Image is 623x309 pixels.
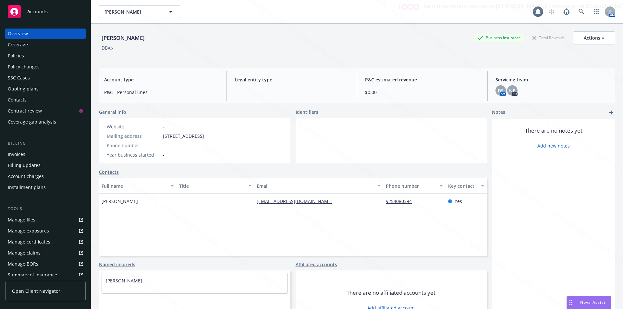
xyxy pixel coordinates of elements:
button: Phone number [383,178,445,194]
div: [PERSON_NAME] [99,34,147,42]
div: Billing updates [8,160,41,171]
a: SSC Cases [5,73,86,83]
div: Tools [5,206,86,212]
a: Policies [5,51,86,61]
div: Website [107,123,160,130]
span: NP [509,87,516,94]
div: Total Rewards [529,34,568,42]
a: Summary of insurance [5,270,86,280]
a: 9254080394 [386,198,417,204]
span: Account type [104,76,219,83]
a: Manage certificates [5,237,86,247]
a: Affiliated accounts [296,261,337,268]
a: add [607,109,615,116]
div: Policy changes [8,62,40,72]
div: Full name [102,183,167,189]
a: Switch app [590,5,603,18]
a: Contacts [5,95,86,105]
button: Nova Assist [567,296,611,309]
a: Contacts [99,169,119,175]
div: Title [179,183,244,189]
div: Actions [584,32,605,44]
a: Contract review [5,106,86,116]
span: Yes [455,198,462,205]
a: Accounts [5,3,86,21]
button: Full name [99,178,177,194]
div: Mailing address [107,133,160,139]
a: Start snowing [545,5,558,18]
div: Email [257,183,373,189]
a: Report a Bug [560,5,573,18]
span: Servicing team [495,76,610,83]
a: Manage exposures [5,226,86,236]
div: Quoting plans [8,84,39,94]
div: Overview [8,29,28,39]
span: - [179,198,181,205]
div: Invoices [8,149,25,160]
a: Policy changes [5,62,86,72]
a: Overview [5,29,86,39]
div: Billing [5,140,86,147]
div: Contract review [8,106,42,116]
div: SSC Cases [8,73,30,83]
div: Coverage [8,40,28,50]
a: Installment plans [5,182,86,193]
a: Invoices [5,149,86,160]
a: Coverage gap analysis [5,117,86,127]
a: - [163,124,165,130]
div: DBA: - [102,44,114,51]
span: General info [99,109,126,115]
a: [EMAIL_ADDRESS][DOMAIN_NAME] [257,198,338,204]
a: Billing updates [5,160,86,171]
a: Search [575,5,588,18]
div: Year business started [107,151,160,158]
a: Account charges [5,171,86,182]
a: Add new notes [537,142,570,149]
button: Title [177,178,254,194]
a: Manage claims [5,248,86,258]
div: Business Insurance [474,34,524,42]
div: Installment plans [8,182,46,193]
a: Quoting plans [5,84,86,94]
span: P&C estimated revenue [365,76,480,83]
a: Manage files [5,215,86,225]
div: Phone number [386,183,435,189]
a: Manage BORs [5,259,86,269]
button: [PERSON_NAME] [99,5,180,18]
div: Key contact [448,183,477,189]
span: $0.00 [365,89,480,96]
div: Manage certificates [8,237,50,247]
span: P&C - Personal lines [104,89,219,96]
span: Nova Assist [580,300,606,305]
span: There are no affiliated accounts yet [347,289,435,297]
button: Key contact [446,178,487,194]
div: Manage BORs [8,259,38,269]
span: - [163,142,165,149]
span: - [235,89,349,96]
span: - [163,151,165,158]
div: Manage files [8,215,35,225]
span: Accounts [27,9,48,14]
button: Actions [573,31,615,44]
span: [STREET_ADDRESS] [163,133,204,139]
a: Coverage [5,40,86,50]
div: Manage exposures [8,226,49,236]
span: [PERSON_NAME] [102,198,138,205]
span: Identifiers [296,109,318,115]
div: Manage claims [8,248,41,258]
div: Summary of insurance [8,270,57,280]
span: Notes [492,109,505,116]
div: Policies [8,51,24,61]
button: Email [254,178,383,194]
span: DS [498,87,504,94]
div: Drag to move [567,296,575,309]
div: Coverage gap analysis [8,117,56,127]
a: [PERSON_NAME] [106,278,142,284]
a: Named insureds [99,261,135,268]
span: Legal entity type [235,76,349,83]
div: Phone number [107,142,160,149]
div: Contacts [8,95,27,105]
span: Open Client Navigator [12,288,60,294]
div: Account charges [8,171,44,182]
